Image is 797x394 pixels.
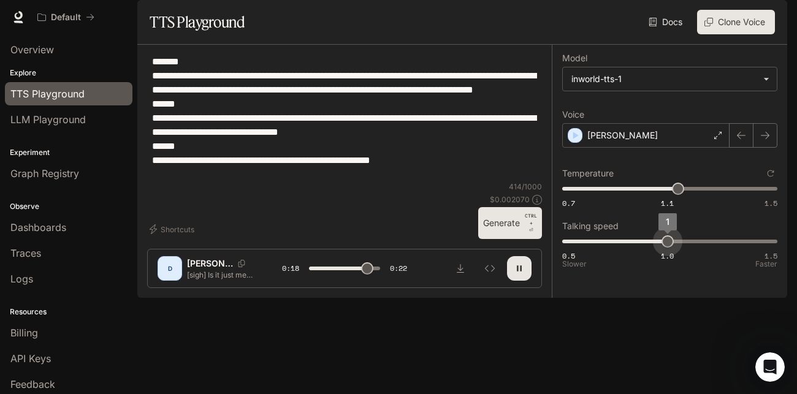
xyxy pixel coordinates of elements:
[562,222,619,230] p: Talking speed
[390,262,407,275] span: 0:22
[233,260,250,267] button: Copy Voice ID
[160,259,180,278] div: D
[562,260,587,268] p: Slower
[187,270,253,280] p: [sigh] Is it just me or .. when looking for art references on Pinterest, you keep seeing the same...
[764,167,777,180] button: Reset to default
[525,212,537,227] p: CTRL +
[562,110,584,119] p: Voice
[765,198,777,208] span: 1.5
[562,251,575,261] span: 0.5
[661,251,674,261] span: 1.0
[571,73,757,85] div: inworld-tts-1
[755,260,777,268] p: Faster
[147,219,199,239] button: Shortcuts
[51,12,81,23] p: Default
[525,212,537,234] p: ⏎
[765,251,777,261] span: 1.5
[150,10,245,34] h1: TTS Playground
[563,67,777,91] div: inworld-tts-1
[187,257,233,270] p: [PERSON_NAME]
[32,5,100,29] button: All workspaces
[562,198,575,208] span: 0.7
[562,169,614,178] p: Temperature
[666,216,669,227] span: 1
[587,129,658,142] p: [PERSON_NAME]
[755,352,785,382] iframe: Intercom live chat
[478,207,542,239] button: GenerateCTRL +⏎
[282,262,299,275] span: 0:18
[646,10,687,34] a: Docs
[661,198,674,208] span: 1.1
[562,54,587,63] p: Model
[448,256,473,281] button: Download audio
[478,256,502,281] button: Inspect
[697,10,775,34] button: Clone Voice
